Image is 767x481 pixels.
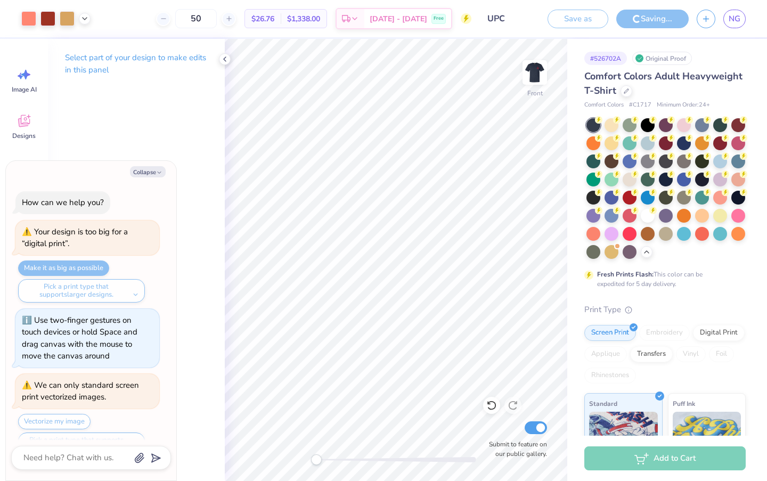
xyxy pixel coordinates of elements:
[632,52,692,65] div: Original Proof
[12,85,37,94] span: Image AI
[584,325,636,341] div: Screen Print
[657,101,710,110] span: Minimum Order: 24 +
[597,270,728,289] div: This color can be expedited for 5 day delivery.
[370,13,427,25] span: [DATE] - [DATE]
[584,304,746,316] div: Print Type
[483,439,547,459] label: Submit to feature on our public gallery.
[22,226,128,249] div: Your design is too big for a “digital print”.
[434,15,444,22] span: Free
[673,398,695,409] span: Puff Ink
[584,101,624,110] span: Comfort Colors
[287,13,320,25] span: $1,338.00
[584,368,636,384] div: Rhinestones
[479,8,532,29] input: Untitled Design
[12,132,36,140] span: Designs
[584,52,627,65] div: # 526702A
[597,270,654,279] strong: Fresh Prints Flash:
[524,62,545,83] img: Front
[175,9,217,28] input: – –
[709,346,734,362] div: Foil
[65,52,208,76] p: Select part of your design to make edits in this panel
[22,315,137,362] div: Use two-finger gestures on touch devices or hold Space and drag canvas with the mouse to move the...
[130,166,166,177] button: Collapse
[311,454,322,465] div: Accessibility label
[251,13,274,25] span: $26.76
[527,88,543,98] div: Front
[673,412,741,465] img: Puff Ink
[22,380,139,403] div: We can only standard screen print vectorized images.
[584,70,742,97] span: Comfort Colors Adult Heavyweight T-Shirt
[22,197,104,208] div: How can we help you?
[589,398,617,409] span: Standard
[723,10,746,28] a: NG
[18,433,145,456] button: Pick a print type that supports raster images
[693,325,745,341] div: Digital Print
[629,101,651,110] span: # C1717
[639,325,690,341] div: Embroidery
[729,13,740,25] span: NG
[630,346,673,362] div: Transfers
[589,412,658,465] img: Standard
[676,346,706,362] div: Vinyl
[584,346,627,362] div: Applique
